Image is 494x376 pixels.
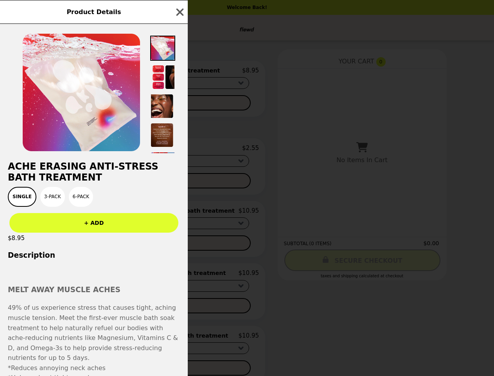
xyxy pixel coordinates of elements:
img: Thumbnail 3 [150,94,175,119]
h3: MELT AWAY MUSCLE ACHES [8,284,180,296]
button: Single [8,187,36,207]
img: Thumbnail 1 [150,36,175,61]
button: 3-Pack [40,187,65,207]
span: Product Details [66,8,121,16]
img: Single [23,34,140,151]
p: 49% of us experience stress that causes tight, aching muscle tension. Meet the first-ever muscle ... [8,303,180,363]
img: Thumbnail 4 [150,123,175,148]
span: *Reduces annoying neck aches [8,364,106,372]
button: + ADD [9,213,178,233]
img: Thumbnail 5 [150,152,175,177]
button: 6-Pack [69,187,93,207]
img: Thumbnail 2 [150,65,175,90]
